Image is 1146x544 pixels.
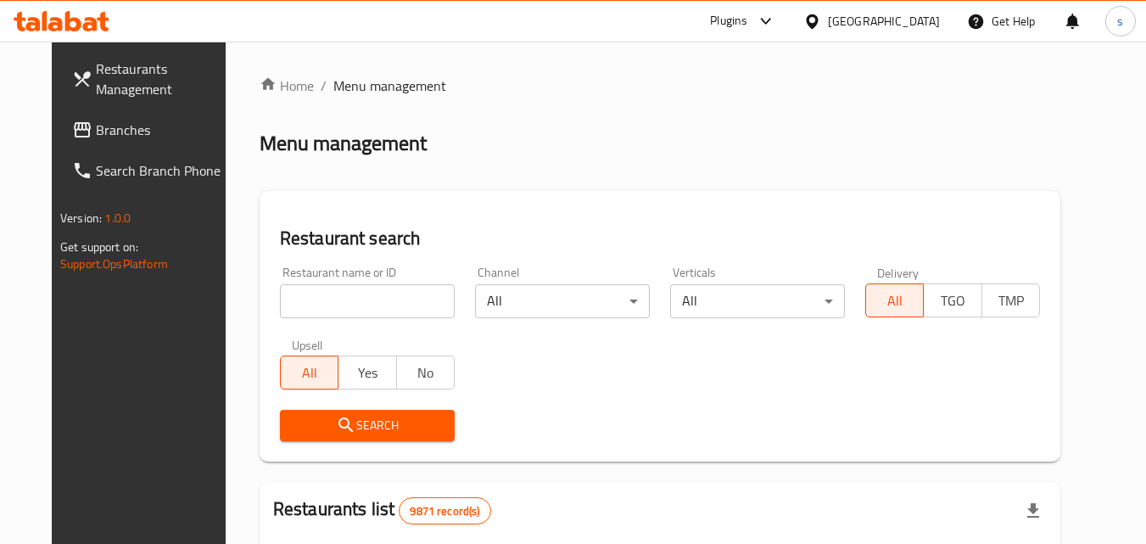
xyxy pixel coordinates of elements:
span: Branches [96,120,230,140]
a: Support.OpsPlatform [60,253,168,275]
a: Branches [59,109,243,150]
a: Home [260,76,314,96]
button: No [396,356,455,390]
span: Version: [60,207,102,229]
h2: Restaurants list [273,496,491,524]
label: Delivery [877,266,920,278]
button: All [865,283,924,317]
div: Plugins [710,11,747,31]
span: All [873,289,917,313]
span: Search [293,415,441,436]
span: 9871 record(s) [400,503,489,519]
label: Upsell [292,339,323,351]
div: Total records count [399,497,490,524]
nav: breadcrumb [260,76,1060,96]
button: TGO [923,283,981,317]
span: s [1117,12,1123,31]
button: Search [280,410,455,441]
span: TGO [931,289,975,313]
span: Menu management [333,76,446,96]
button: TMP [981,283,1040,317]
li: / [321,76,327,96]
input: Search for restaurant name or ID.. [280,284,455,318]
div: All [670,284,845,318]
span: No [404,361,448,385]
span: Yes [345,361,389,385]
span: All [288,361,332,385]
div: All [475,284,650,318]
span: TMP [989,289,1033,313]
h2: Restaurant search [280,226,1040,251]
div: Export file [1013,491,1054,531]
button: Yes [338,356,396,390]
span: 1.0.0 [104,207,131,229]
span: Search Branch Phone [96,160,230,181]
a: Search Branch Phone [59,150,243,191]
span: Get support on: [60,236,138,258]
a: Restaurants Management [59,48,243,109]
h2: Menu management [260,130,427,157]
div: [GEOGRAPHIC_DATA] [828,12,940,31]
span: Restaurants Management [96,59,230,99]
button: All [280,356,338,390]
